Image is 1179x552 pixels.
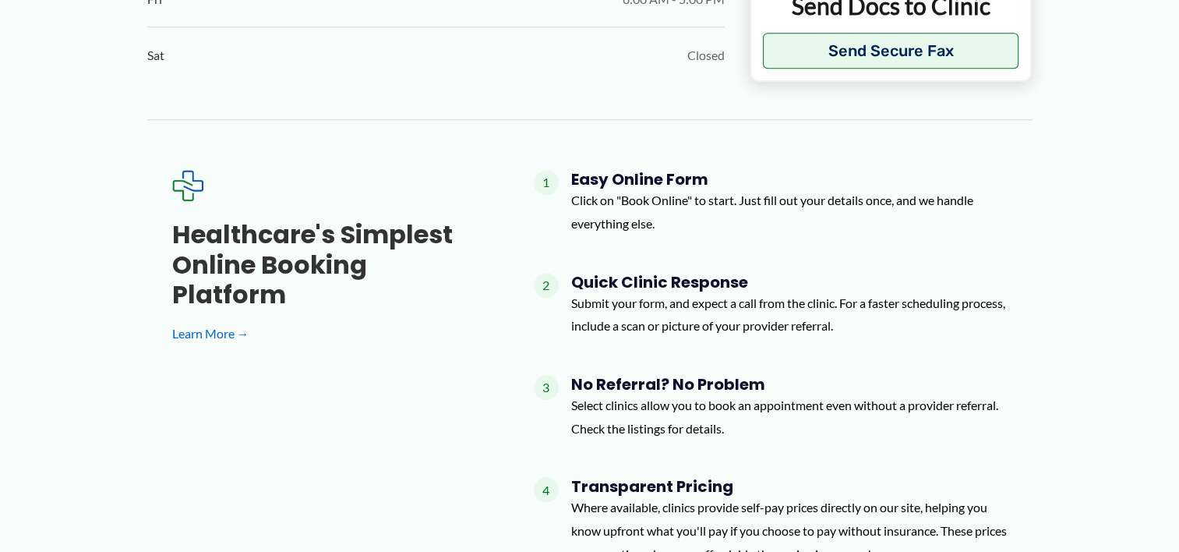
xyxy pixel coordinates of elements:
span: 2 [534,273,559,298]
a: Learn More → [172,322,484,345]
p: Click on "Book Online" to start. Just fill out your details once, and we handle everything else. [571,189,1008,235]
p: Select clinics allow you to book an appointment even without a provider referral. Check the listi... [571,394,1008,440]
span: Closed [687,44,725,67]
span: 1 [534,170,559,195]
h3: Healthcare's simplest online booking platform [172,220,484,310]
h4: Transparent Pricing [571,477,1008,496]
button: Send Secure Fax [763,33,1019,69]
h4: Easy Online Form [571,170,1008,189]
h4: Quick Clinic Response [571,273,1008,292]
span: Sat [147,44,164,67]
span: 3 [534,375,559,400]
h4: No Referral? No Problem [571,375,1008,394]
span: 4 [534,477,559,502]
p: Submit your form, and expect a call from the clinic. For a faster scheduling process, include a s... [571,292,1008,338]
img: Expected Healthcare Logo [172,170,203,201]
